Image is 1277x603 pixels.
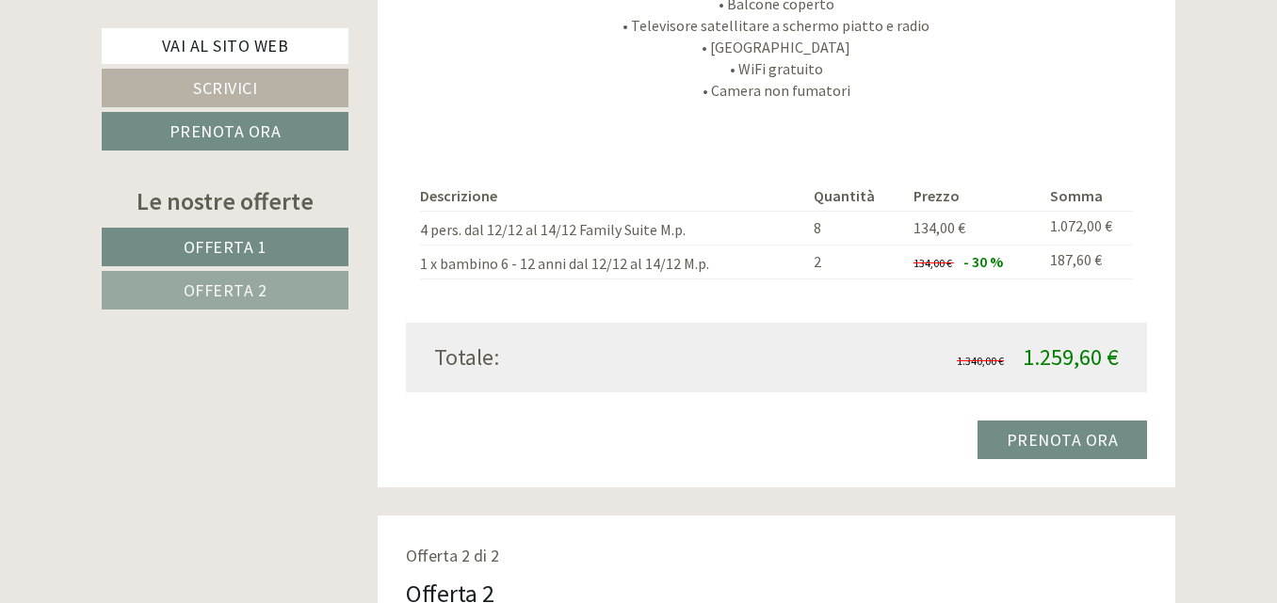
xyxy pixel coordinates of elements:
td: 187,60 € [1043,246,1134,279]
span: 1.340,00 € [957,354,1004,368]
a: Vai al sito web [102,28,348,64]
div: Totale: [420,341,777,373]
span: 134,00 € [913,218,965,237]
a: Scrivici [102,69,348,107]
a: Prenota ora [978,421,1148,459]
div: Le nostre offerte [102,183,348,218]
td: 2 [806,246,906,279]
span: - 30 % [963,252,1003,271]
span: 1.259,60 € [1023,342,1119,372]
span: Offerta 2 [184,279,267,301]
th: Somma [1043,182,1134,211]
th: Descrizione [420,182,807,211]
th: Quantità [806,182,906,211]
div: Buon giorno, come possiamo aiutarla? [14,51,286,108]
td: 1 x bambino 6 - 12 anni dal 12/12 al 14/12 M.p. [420,246,807,279]
span: 134,00 € [913,256,952,270]
button: Invia [643,490,743,529]
div: Inso Sonnenheim [28,55,277,70]
small: 19:28 [28,91,277,104]
td: 4 pers. dal 12/12 al 14/12 Family Suite M.p. [420,212,807,246]
th: Prezzo [906,182,1043,211]
td: 1.072,00 € [1043,212,1134,246]
td: 8 [806,212,906,246]
span: Offerta 2 di 2 [406,545,499,566]
div: [DATE] [337,14,405,46]
a: Prenota ora [102,112,348,151]
span: Offerta 1 [184,236,267,258]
